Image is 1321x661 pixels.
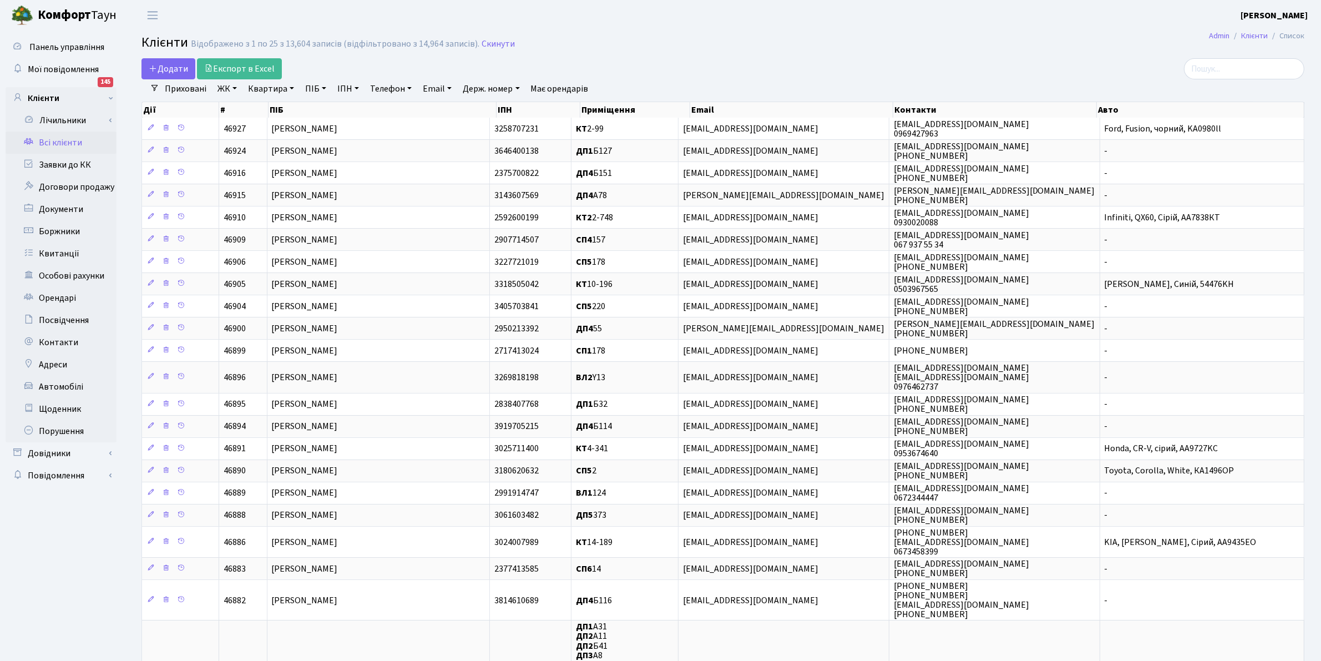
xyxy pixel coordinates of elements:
a: Експорт в Excel [197,58,282,79]
span: 46889 [224,487,246,499]
div: 145 [98,77,113,87]
span: 46906 [224,256,246,268]
b: ДП1 [576,620,593,633]
span: [PERSON_NAME] [272,563,338,575]
a: Клієнти [6,87,117,109]
span: [EMAIL_ADDRESS][DOMAIN_NAME] [PHONE_NUMBER] [894,504,1029,526]
a: Орендарі [6,287,117,309]
span: [PERSON_NAME] [272,345,338,357]
span: [PERSON_NAME][EMAIL_ADDRESS][DOMAIN_NAME] [PHONE_NUMBER] [894,185,1095,206]
a: Мої повідомлення145 [6,58,117,80]
a: [PERSON_NAME] [1241,9,1308,22]
span: [PERSON_NAME] [272,145,338,157]
span: [EMAIL_ADDRESS][DOMAIN_NAME] [683,443,818,455]
span: 2-748 [576,211,613,224]
span: 46904 [224,300,246,312]
span: [EMAIL_ADDRESS][DOMAIN_NAME] [683,234,818,246]
a: Приховані [160,79,211,98]
b: ДП4 [576,421,593,433]
th: Email [690,102,893,118]
span: 2991914747 [494,487,539,499]
th: Контакти [893,102,1096,118]
span: [EMAIL_ADDRESS][DOMAIN_NAME] 0930020088 [894,207,1029,229]
span: Б127 [576,145,612,157]
span: 2592600199 [494,211,539,224]
span: - [1105,421,1108,433]
th: Приміщення [580,102,690,118]
span: [EMAIL_ADDRESS][DOMAIN_NAME] [PHONE_NUMBER] [894,393,1029,415]
span: 46895 [224,398,246,411]
th: ПІБ [269,102,497,118]
span: [PHONE_NUMBER] [EMAIL_ADDRESS][DOMAIN_NAME] 0673458399 [894,527,1029,558]
b: ДП1 [576,145,593,157]
span: 3024007989 [494,536,539,548]
span: [PERSON_NAME] [272,256,338,268]
span: Мої повідомлення [28,63,99,75]
span: Панель управління [29,41,104,53]
span: - [1105,256,1108,268]
button: Переключити навігацію [139,6,166,24]
span: 2377413585 [494,563,539,575]
a: Має орендарів [527,79,593,98]
b: СП6 [576,563,592,575]
span: 46890 [224,465,246,477]
a: Скинути [482,39,515,49]
span: 3919705215 [494,421,539,433]
span: 46894 [224,421,246,433]
span: 3061603482 [494,509,539,522]
span: [PERSON_NAME] [272,234,338,246]
span: Honda, CR-V, сірий, AA9727KC [1105,443,1218,455]
span: Б116 [576,594,612,607]
span: [EMAIL_ADDRESS][DOMAIN_NAME] 067 937 55 34 [894,229,1029,251]
span: 3025711400 [494,443,539,455]
span: 3318505042 [494,278,539,290]
span: [EMAIL_ADDRESS][DOMAIN_NAME] [683,398,818,411]
span: [EMAIL_ADDRESS][DOMAIN_NAME] [PHONE_NUMBER] [894,251,1029,273]
span: 14-189 [576,536,613,548]
span: 46883 [224,563,246,575]
a: Панель управління [6,36,117,58]
span: 46924 [224,145,246,157]
b: ДП2 [576,640,593,652]
a: Лічильники [13,109,117,132]
span: 157 [576,234,605,246]
span: - [1105,563,1108,575]
b: КТ2 [576,211,592,224]
span: 2-99 [576,123,604,135]
b: ДП4 [576,189,593,201]
span: 3646400138 [494,145,539,157]
span: [EMAIL_ADDRESS][DOMAIN_NAME] [PHONE_NUMBER] [894,416,1029,437]
a: Боржники [6,220,117,243]
span: Toyota, Corolla, White, КА1496ОР [1105,465,1234,477]
span: 46910 [224,211,246,224]
span: [EMAIL_ADDRESS][DOMAIN_NAME] [683,465,818,477]
span: Infiniti, QX60, Сірій, АА7838КТ [1105,211,1221,224]
span: [PERSON_NAME][EMAIL_ADDRESS][DOMAIN_NAME] [683,322,884,335]
a: Admin [1209,30,1229,42]
span: - [1105,398,1108,411]
span: [EMAIL_ADDRESS][DOMAIN_NAME] [683,421,818,433]
b: СП4 [576,234,592,246]
a: Посвідчення [6,309,117,331]
b: СП1 [576,345,592,357]
span: 46899 [224,345,246,357]
span: 3269818198 [494,371,539,384]
a: Порушення [6,420,117,442]
b: ВЛ2 [576,371,593,384]
nav: breadcrumb [1192,24,1321,48]
span: 46891 [224,443,246,455]
b: ДП5 [576,509,593,522]
span: - [1105,300,1108,312]
th: Авто [1097,102,1304,118]
span: [PERSON_NAME] [272,421,338,433]
span: 3405703841 [494,300,539,312]
span: [PERSON_NAME] [272,300,338,312]
a: Контакти [6,331,117,354]
span: [EMAIL_ADDRESS][DOMAIN_NAME] [PHONE_NUMBER] [894,140,1029,162]
span: [PERSON_NAME] [272,465,338,477]
span: 178 [576,345,605,357]
b: КТ [576,536,587,548]
span: - [1105,509,1108,522]
span: 46900 [224,322,246,335]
